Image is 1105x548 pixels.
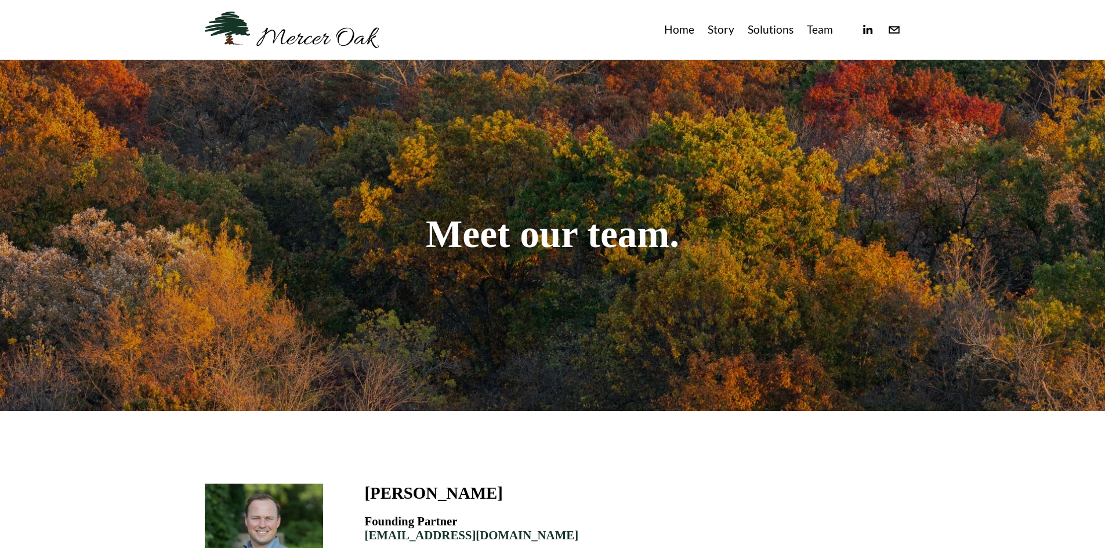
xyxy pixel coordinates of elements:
a: Home [664,20,694,39]
a: Story [708,20,734,39]
a: Team [807,20,833,39]
a: [EMAIL_ADDRESS][DOMAIN_NAME] [365,528,579,542]
h4: Founding Partner [365,514,901,543]
h3: [PERSON_NAME] [365,484,503,502]
h1: Meet our team. [205,214,901,255]
a: info@merceroaklaw.com [887,23,901,37]
a: Solutions [748,20,794,39]
a: linkedin-unauth [861,23,874,37]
